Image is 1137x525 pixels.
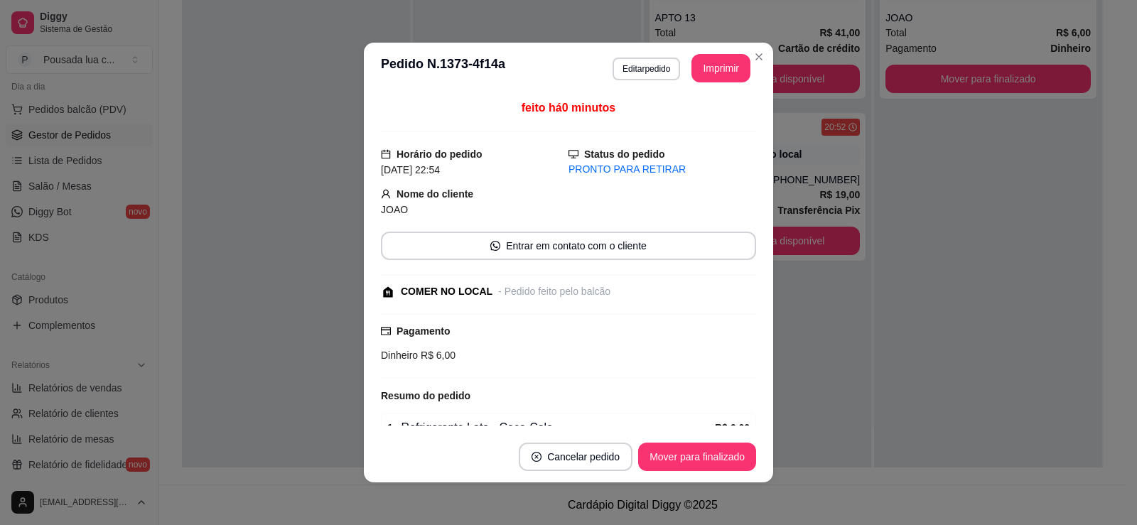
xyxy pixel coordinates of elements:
[490,241,500,251] span: whats-app
[638,443,756,471] button: Mover para finalizado
[519,443,632,471] button: close-circleCancelar pedido
[381,54,505,82] h3: Pedido N. 1373-4f14a
[387,419,715,436] div: Refrigerante Lata - Coca-Cola
[381,164,440,175] span: [DATE] 22:54
[381,204,408,215] span: JOAO
[691,54,750,82] button: Imprimir
[381,326,391,336] span: credit-card
[397,325,450,337] strong: Pagamento
[418,350,456,361] span: R$ 6,00
[387,422,399,433] strong: 1 x
[381,350,418,361] span: Dinheiro
[568,149,578,159] span: desktop
[584,148,665,160] strong: Status do pedido
[532,452,541,462] span: close-circle
[522,102,615,114] span: feito há 0 minutos
[568,162,756,177] div: PRONTO PARA RETIRAR
[748,45,770,68] button: Close
[715,422,750,433] strong: R$ 6,00
[397,188,473,200] strong: Nome do cliente
[613,58,680,80] button: Editarpedido
[381,232,756,260] button: whats-appEntrar em contato com o cliente
[401,284,492,299] div: COMER NO LOCAL
[381,189,391,199] span: user
[397,148,483,160] strong: Horário do pedido
[381,390,470,401] strong: Resumo do pedido
[381,149,391,159] span: calendar
[498,284,610,299] div: - Pedido feito pelo balcão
